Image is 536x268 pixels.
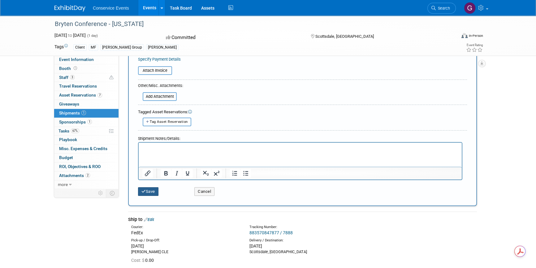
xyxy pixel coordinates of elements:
[131,258,145,263] span: Cost: $
[59,110,86,115] span: Shipments
[146,44,179,51] div: [PERSON_NAME]
[87,34,98,38] span: (1 day)
[131,225,240,230] div: Courier:
[59,57,94,62] span: Event Information
[70,75,75,80] span: 3
[54,44,68,51] td: Tags
[128,216,477,223] div: Ship to
[182,169,193,178] button: Underline
[59,66,78,71] span: Booth
[54,55,119,64] a: Event Information
[71,128,79,133] span: 67%
[131,243,240,249] div: [DATE]
[54,82,119,91] a: Travel Reservations
[53,19,447,30] div: Bryten Conference - [US_STATE]
[54,118,119,127] a: Sponsorships1
[54,171,119,180] a: Attachments2
[93,6,129,11] span: Conservice Events
[469,33,483,38] div: In-Person
[249,238,358,243] div: Delivery / Destination:
[59,75,75,80] span: Staff
[249,225,388,230] div: Tracking Number:
[54,180,119,189] a: more
[59,84,97,89] span: Travel Reservations
[54,153,119,162] a: Budget
[249,230,293,235] a: 883570847877 / 7888
[194,187,214,196] button: Cancel
[211,169,222,178] button: Superscript
[138,83,183,90] div: Other/Misc. Attachments:
[54,127,119,136] a: Tasks67%
[131,238,240,243] div: Pick-up / Drop-Off:
[144,217,154,222] a: Edit
[59,137,77,142] span: Playbook
[59,146,107,151] span: Misc. Expenses & Credits
[427,3,456,14] a: Search
[58,128,79,133] span: Tasks
[59,173,90,178] span: Attachments
[436,6,450,11] span: Search
[461,33,468,38] img: Format-Inperson.png
[171,169,182,178] button: Italic
[131,249,240,255] div: [PERSON_NAME] CLE
[138,57,181,62] a: Specify Payment Details
[161,169,171,178] button: Bold
[131,258,156,263] span: 0.00
[54,100,119,109] a: Giveaways
[85,173,90,178] span: 2
[138,133,462,142] div: Shipment Notes/Details:
[59,93,102,97] span: Asset Reservations
[142,169,153,178] button: Insert/edit link
[87,119,92,124] span: 1
[54,136,119,144] a: Playbook
[54,5,85,11] img: ExhibitDay
[249,243,358,249] div: [DATE]
[95,189,106,197] td: Personalize Event Tab Strip
[150,120,188,124] span: Tag Asset Reservation
[89,44,98,51] div: MF
[54,73,119,82] a: Staff3
[164,32,301,43] div: Committed
[138,109,467,115] div: Tagged Asset Reservations:
[67,33,73,38] span: to
[54,64,119,73] a: Booth
[54,162,119,171] a: ROI, Objectives & ROO
[466,44,483,47] div: Event Rating
[143,118,191,126] button: Tag Asset Reservation
[139,143,462,167] iframe: Rich Text Area
[54,33,86,38] span: [DATE] [DATE]
[54,145,119,153] a: Misc. Expenses & Credits
[97,93,102,97] span: 7
[315,34,374,39] span: Scottsdale, [GEOGRAPHIC_DATA]
[464,2,476,14] img: Gayle Reese
[240,169,251,178] button: Bullet list
[59,164,101,169] span: ROI, Objectives & ROO
[138,187,158,196] button: Save
[419,32,483,41] div: Event Format
[59,155,73,160] span: Budget
[201,169,211,178] button: Subscript
[59,119,92,124] span: Sponsorships
[249,249,358,255] div: Scottsdale, [GEOGRAPHIC_DATA]
[54,109,119,118] a: Shipments1
[131,230,240,236] div: FedEx
[230,169,240,178] button: Numbered list
[54,91,119,100] a: Asset Reservations7
[106,189,119,197] td: Toggle Event Tabs
[73,44,87,51] div: Client
[58,182,68,187] span: more
[72,66,78,71] span: Booth not reserved yet
[81,110,86,115] span: 1
[109,75,114,80] span: Potential Scheduling Conflict -- at least one attendee is tagged in another overlapping event.
[100,44,144,51] div: [PERSON_NAME] Group
[59,102,79,106] span: Giveaways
